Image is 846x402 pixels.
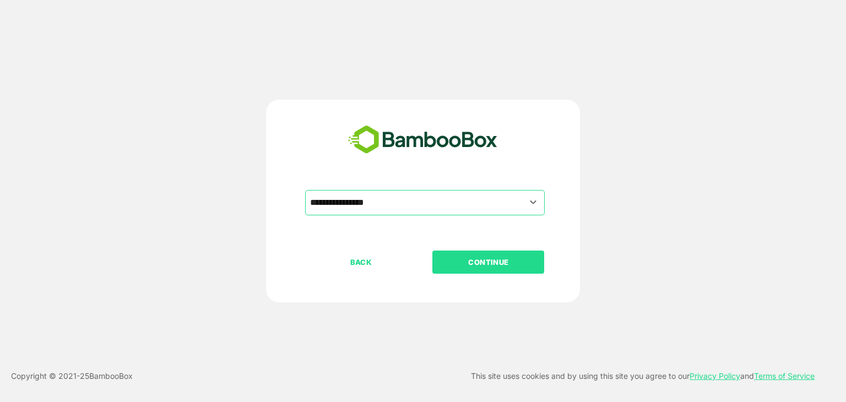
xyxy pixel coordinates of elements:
p: CONTINUE [433,256,544,268]
p: This site uses cookies and by using this site you agree to our and [471,370,815,383]
a: Terms of Service [754,371,815,381]
p: BACK [306,256,416,268]
button: Open [526,195,541,210]
button: BACK [305,251,417,274]
button: CONTINUE [432,251,544,274]
a: Privacy Policy [690,371,740,381]
p: Copyright © 2021- 25 BambooBox [11,370,133,383]
img: bamboobox [342,122,503,158]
